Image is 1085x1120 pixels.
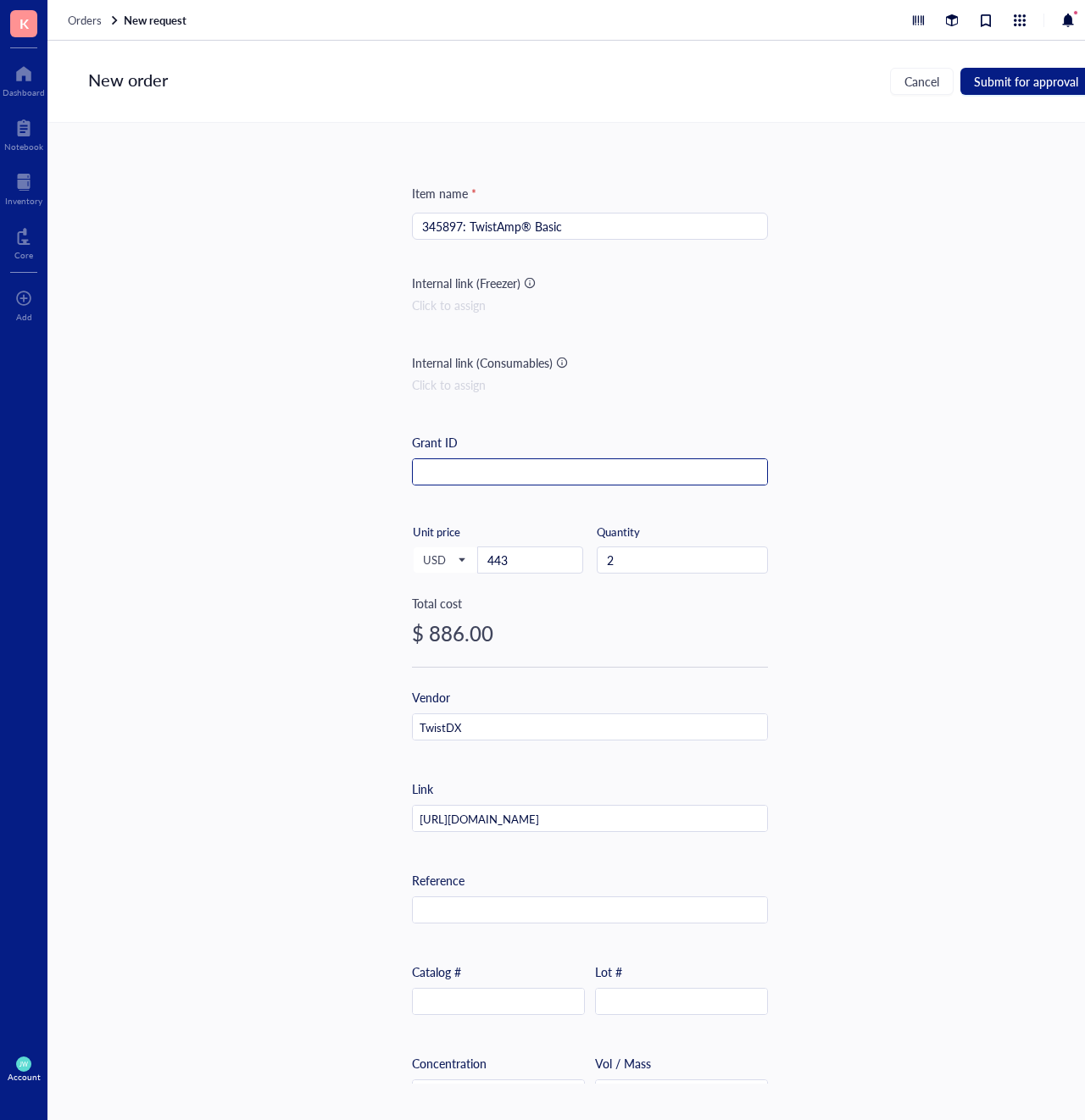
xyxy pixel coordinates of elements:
[595,1054,651,1073] div: Vol / Mass
[412,962,461,981] div: Catalog #
[16,312,32,322] div: Add
[3,60,45,97] a: Dashboard
[412,619,768,646] div: $ 886.00
[5,196,42,206] div: Inventory
[4,141,43,152] div: Notebook
[412,274,520,292] div: Internal link (Freezer)
[412,1054,487,1073] div: Concentration
[124,13,190,28] a: New request
[904,75,939,88] span: Cancel
[412,779,433,798] div: Link
[890,68,954,95] button: Cancel
[412,353,553,372] div: Internal link (Consumables)
[412,184,476,202] div: Item name
[4,114,43,152] a: Notebook
[88,68,168,95] div: New order
[413,524,519,540] div: Unit price
[595,962,622,981] div: Lot #
[412,433,458,452] div: Grant ID
[412,871,465,890] div: Reference
[14,250,33,260] div: Core
[5,169,42,206] a: Inventory
[974,75,1078,88] span: Submit for approval
[412,594,768,613] div: Total cost
[19,1061,27,1067] span: JW
[597,524,768,540] div: Quantity
[412,688,450,707] div: Vendor
[14,223,33,260] a: Core
[412,296,768,314] div: Click to assign
[3,87,45,97] div: Dashboard
[68,12,102,28] span: Orders
[68,13,120,28] a: Orders
[19,13,29,34] span: K
[412,375,768,394] div: Click to assign
[8,1072,41,1082] div: Account
[423,552,465,568] span: USD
